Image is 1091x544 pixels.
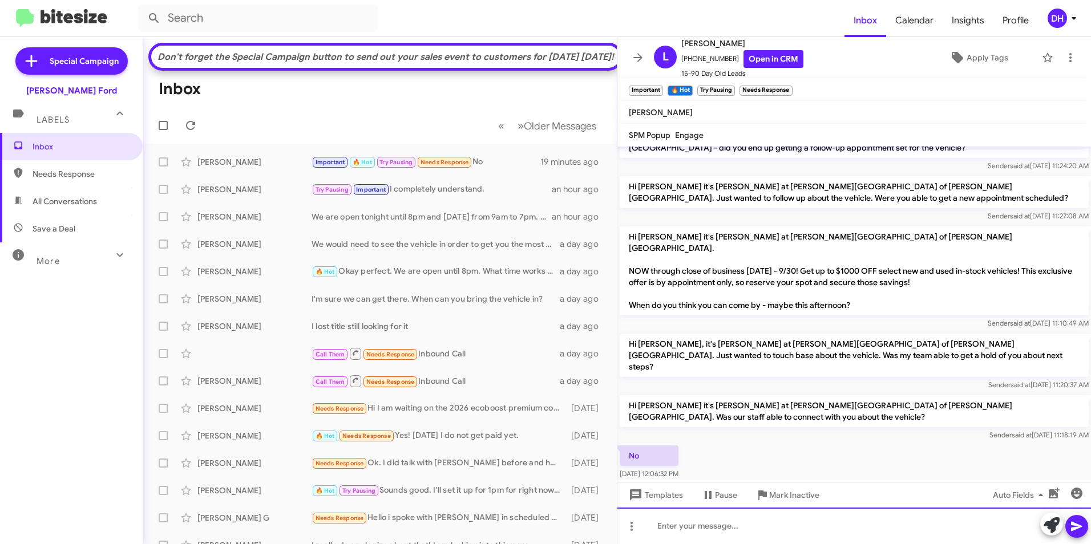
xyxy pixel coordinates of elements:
[316,268,335,275] span: 🔥 Hot
[421,159,469,166] span: Needs Response
[620,226,1089,315] p: Hi [PERSON_NAME] it's [PERSON_NAME] at [PERSON_NAME][GEOGRAPHIC_DATA] of [PERSON_NAME][GEOGRAPHIC...
[197,293,312,305] div: [PERSON_NAME]
[312,429,566,442] div: Yes! [DATE] I do not get paid yet.
[197,320,312,332] div: [PERSON_NAME]
[316,460,364,467] span: Needs Response
[1048,9,1067,28] div: DH
[342,432,391,440] span: Needs Response
[988,161,1089,170] span: Sender [DATE] 11:24:20 AM
[844,4,886,37] a: Inbox
[692,485,746,505] button: Pause
[1010,161,1030,170] span: said at
[33,168,130,180] span: Needs Response
[316,378,345,385] span: Call Them
[316,487,335,494] span: 🔥 Hot
[312,347,560,361] div: Inbound Call
[560,266,608,277] div: a day ago
[197,238,312,250] div: [PERSON_NAME]
[197,375,312,387] div: [PERSON_NAME]
[312,183,552,196] div: I completely understand.
[566,403,608,414] div: [DATE]
[33,141,130,152] span: Inbox
[540,156,608,168] div: 19 minutes ago
[620,469,678,478] span: [DATE] 12:06:32 PM
[197,156,312,168] div: [PERSON_NAME]
[316,159,345,166] span: Important
[1010,319,1030,327] span: said at
[681,50,803,68] span: [PHONE_NUMBER]
[993,485,1048,505] span: Auto Fields
[316,432,335,440] span: 🔥 Hot
[316,186,349,193] span: Try Pausing
[560,320,608,332] div: a day ago
[629,130,670,140] span: SPM Popup
[967,47,1008,68] span: Apply Tags
[491,114,511,137] button: Previous
[312,293,560,305] div: I'm sure we can get there. When can you bring the vehicle in?
[37,256,60,266] span: More
[744,50,803,68] a: Open in CRM
[312,265,560,278] div: Okay perfect. We are open until 8pm. What time works best for you
[312,238,560,250] div: We would need to see the vehicle in order to get you the most money as possible. Are you able to ...
[552,184,608,195] div: an hour ago
[159,80,201,98] h1: Inbox
[988,212,1089,220] span: Sender [DATE] 11:27:08 AM
[33,223,75,234] span: Save a Deal
[312,374,560,388] div: Inbound Call
[197,457,312,469] div: [PERSON_NAME]
[342,487,375,494] span: Try Pausing
[498,119,504,133] span: «
[1011,380,1031,389] span: said at
[1012,431,1032,439] span: said at
[886,4,943,37] span: Calendar
[197,403,312,414] div: [PERSON_NAME]
[620,445,678,466] p: No
[33,196,97,207] span: All Conversations
[138,5,378,32] input: Search
[566,485,608,496] div: [DATE]
[662,48,669,66] span: L
[356,186,386,193] span: Important
[943,4,993,37] a: Insights
[197,266,312,277] div: [PERSON_NAME]
[379,159,413,166] span: Try Pausing
[993,4,1038,37] a: Profile
[560,238,608,250] div: a day ago
[197,430,312,441] div: [PERSON_NAME]
[157,51,615,63] div: Don't forget the Special Campaign button to send out your sales event to customers for [DATE] [DA...
[316,351,345,358] span: Call Them
[566,512,608,523] div: [DATE]
[197,184,312,195] div: [PERSON_NAME]
[316,405,364,412] span: Needs Response
[746,485,829,505] button: Mark Inactive
[681,68,803,79] span: 15-90 Day Old Leads
[620,334,1089,377] p: Hi [PERSON_NAME], it's [PERSON_NAME] at [PERSON_NAME][GEOGRAPHIC_DATA] of [PERSON_NAME][GEOGRAPHI...
[620,176,1089,208] p: Hi [PERSON_NAME] it's [PERSON_NAME] at [PERSON_NAME][GEOGRAPHIC_DATA] of [PERSON_NAME][GEOGRAPHIC...
[627,485,683,505] span: Templates
[50,55,119,67] span: Special Campaign
[312,156,540,169] div: No
[552,211,608,222] div: an hour ago
[629,107,693,117] span: [PERSON_NAME]
[312,484,566,497] div: Sounds good. I'll set it up for 1pm for right now. I will have my scheduling team send you a conf...
[566,457,608,469] div: [DATE]
[37,115,70,125] span: Labels
[715,485,737,505] span: Pause
[518,119,524,133] span: »
[920,47,1036,68] button: Apply Tags
[566,430,608,441] div: [DATE]
[312,320,560,332] div: I lost title still looking for it
[617,485,692,505] button: Templates
[197,211,312,222] div: [PERSON_NAME]
[492,114,603,137] nav: Page navigation example
[1038,9,1078,28] button: DH
[312,402,566,415] div: Hi I am waiting on the 2026 ecoboost premium convertible in aquamarine. I just texted [PERSON_NAME]
[697,86,735,96] small: Try Pausing
[197,485,312,496] div: [PERSON_NAME]
[560,375,608,387] div: a day ago
[989,431,1089,439] span: Sender [DATE] 11:18:19 AM
[26,85,117,96] div: [PERSON_NAME] Ford
[197,512,312,523] div: [PERSON_NAME] G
